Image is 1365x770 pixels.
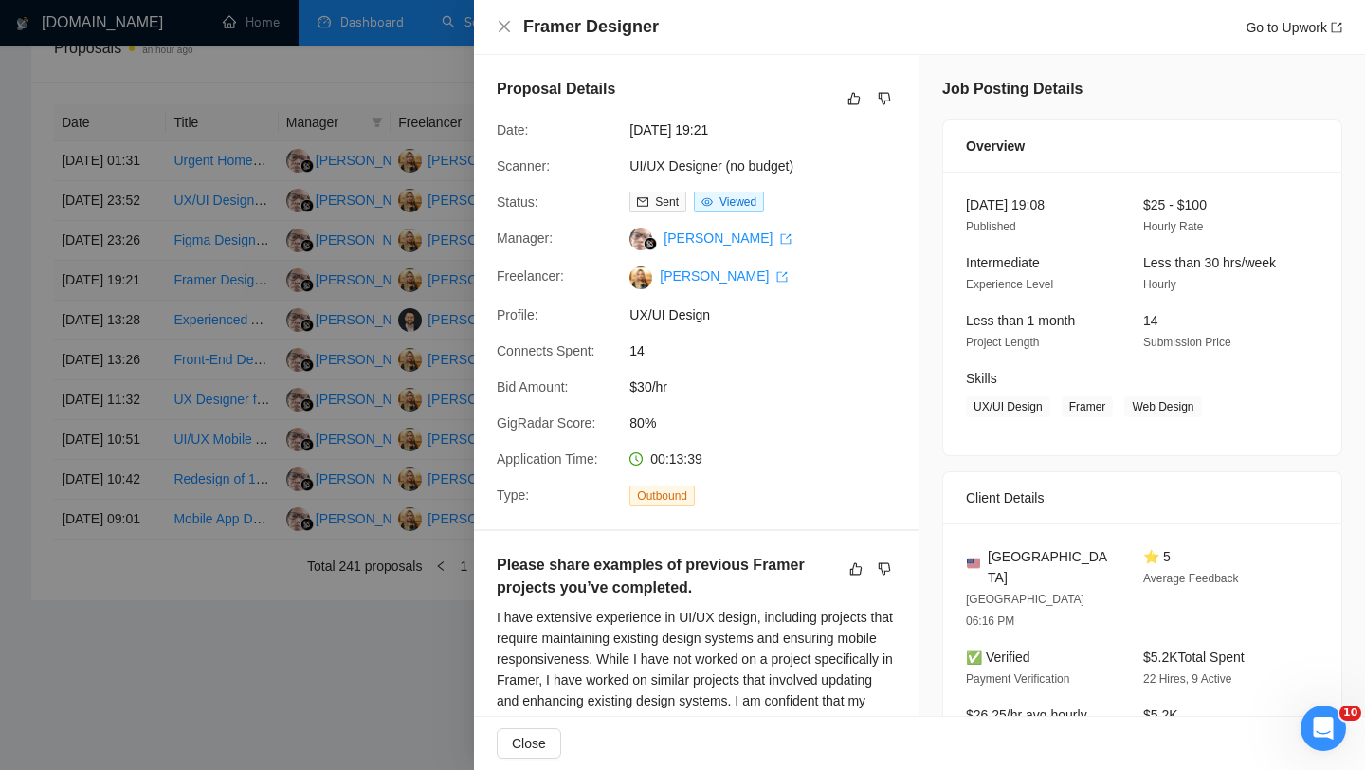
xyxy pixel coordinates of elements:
div: I have extensive experience in UI/UX design, including projects that require maintaining existing... [497,607,896,753]
h5: Please share examples of previous Framer projects you’ve completed. [497,554,836,599]
span: 22 Hires, 9 Active [1143,672,1231,686]
span: Less than 1 month [966,313,1075,328]
span: Skills [966,371,997,386]
span: [GEOGRAPHIC_DATA] 06:16 PM [966,593,1084,628]
span: Status: [497,194,538,210]
span: like [849,561,863,577]
a: [PERSON_NAME] export [664,230,792,246]
span: Scanner: [497,158,550,174]
span: Project Length [966,336,1039,349]
span: Profile: [497,307,538,322]
span: Date: [497,122,528,137]
span: 10 [1339,706,1361,721]
span: Published [966,220,1016,233]
span: Manager: [497,230,553,246]
span: Payment Verification [966,672,1069,686]
span: 14 [1143,313,1158,328]
a: Go to Upworkexport [1246,20,1342,35]
button: dislike [873,558,896,580]
span: close [497,19,512,34]
span: 80% [629,412,914,433]
span: Freelancer: [497,268,564,284]
h5: Job Posting Details [942,78,1083,101]
span: $26.25/hr avg hourly rate paid [966,707,1087,743]
span: Less than 30 hrs/week [1143,255,1276,270]
button: dislike [873,87,896,110]
iframe: Intercom live chat [1301,706,1346,751]
span: 14 [629,340,914,361]
span: Type: [497,487,529,503]
span: UX/UI Design [966,396,1050,417]
span: Outbound [629,486,695,506]
span: Intermediate [966,255,1040,270]
span: Submission Price [1143,336,1231,349]
span: mail [637,196,648,208]
img: gigradar-bm.png [644,237,657,250]
button: Close [497,728,561,759]
span: clock-circle [629,452,643,466]
span: Sent [655,195,679,209]
span: export [1331,22,1342,33]
button: like [843,87,865,110]
span: [DATE] 19:21 [629,119,914,140]
img: c1VvKIttGVViXNJL2ESZaUf3zaf4LsFQKa-J0jOo-moCuMrl1Xwh1qxgsHaISjvPQe [629,266,652,289]
a: UI/UX Designer (no budget) [629,158,793,174]
span: ✅ Verified [966,650,1030,665]
span: Application Time: [497,451,598,467]
span: Viewed [719,195,756,209]
span: GigRadar Score: [497,415,595,431]
span: [DATE] 19:08 [966,197,1045,212]
span: Overview [966,136,1025,156]
div: Client Details [966,472,1319,523]
span: export [776,271,788,283]
span: $30/hr [629,376,914,397]
h4: Framer Designer [523,15,659,39]
span: like [847,91,861,106]
span: Hourly Rate [1143,220,1203,233]
span: Hourly [1143,278,1176,291]
span: Average Feedback [1143,572,1239,585]
span: dislike [878,91,891,106]
span: $25 - $100 [1143,197,1207,212]
span: Framer [1062,396,1114,417]
span: Bid Amount: [497,379,569,394]
a: [PERSON_NAME] export [660,268,788,284]
span: [GEOGRAPHIC_DATA] [988,546,1113,588]
button: Close [497,19,512,35]
span: export [780,233,792,245]
span: $5.2K Total Spent [1143,650,1245,665]
span: eye [701,196,713,208]
span: dislike [878,561,891,577]
span: $5.2K [1143,707,1178,723]
span: 00:13:39 [650,451,702,467]
span: UX/UI Design [629,304,914,325]
span: Close [512,733,546,754]
span: Web Design [1124,396,1201,417]
span: Experience Level [966,278,1053,291]
button: like [845,558,867,580]
h5: Proposal Details [497,78,615,101]
span: ⭐ 5 [1143,549,1171,564]
span: Connects Spent: [497,343,595,358]
img: 🇺🇸 [967,557,980,570]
